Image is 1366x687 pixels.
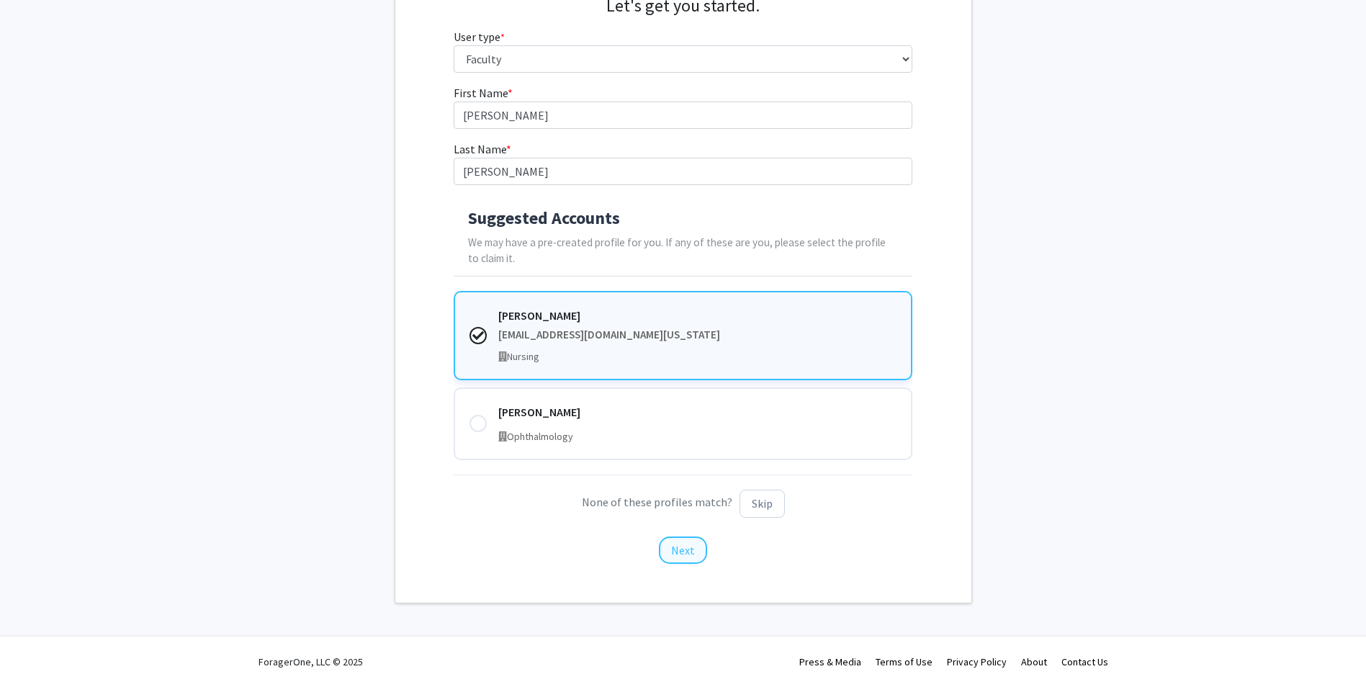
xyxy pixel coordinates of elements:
a: Press & Media [799,655,861,668]
a: Contact Us [1061,655,1108,668]
span: Ophthalmology [507,430,573,443]
label: User type [454,28,505,45]
h4: Suggested Accounts [468,208,898,229]
span: Last Name [454,142,506,156]
span: First Name [454,86,508,100]
button: Next [659,536,707,564]
div: [PERSON_NAME] [498,307,897,324]
div: ForagerOne, LLC © 2025 [259,637,363,687]
a: Privacy Policy [947,655,1007,668]
iframe: Chat [11,622,61,676]
p: We may have a pre-created profile for you. If any of these are you, please select the profile to ... [468,235,898,268]
span: Nursing [507,350,539,363]
a: About [1021,655,1047,668]
div: [PERSON_NAME] [498,403,897,421]
button: Skip [740,490,785,518]
a: Terms of Use [876,655,933,668]
p: None of these profiles match? [454,490,912,518]
div: [EMAIL_ADDRESS][DOMAIN_NAME][US_STATE] [498,327,897,343]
